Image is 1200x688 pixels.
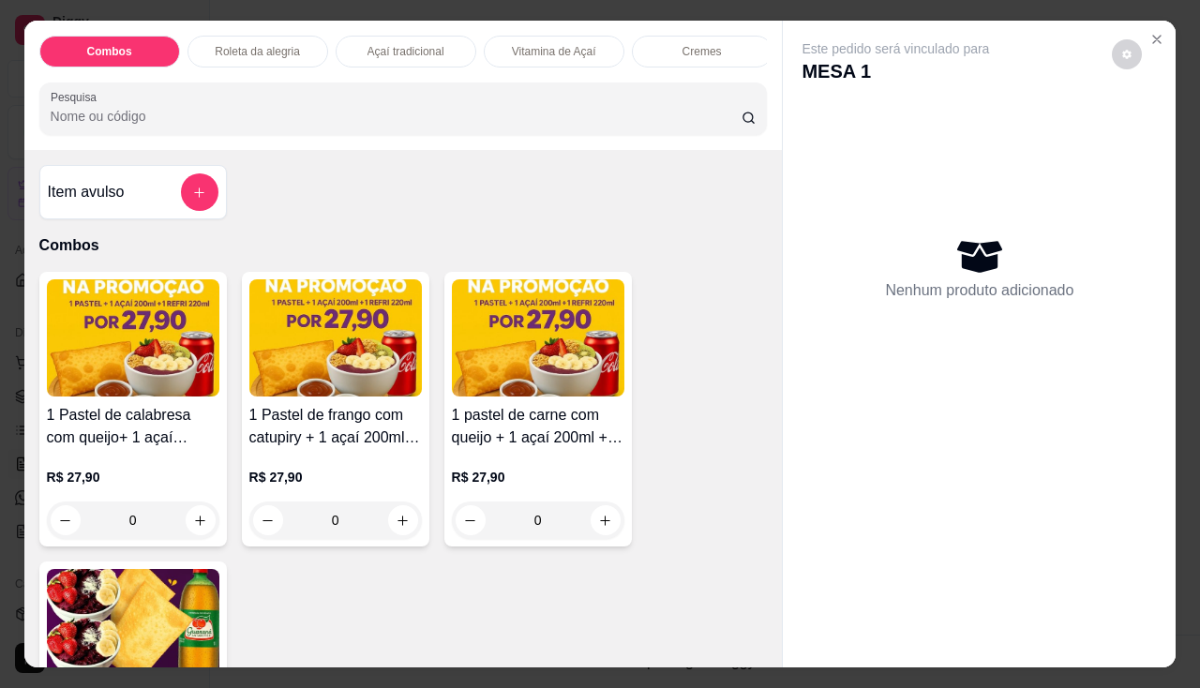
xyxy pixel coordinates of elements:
[48,181,125,203] h4: Item avulso
[47,468,219,486] p: R$ 27,90
[181,173,218,211] button: add-separate-item
[1112,39,1142,69] button: decrease-product-quantity
[367,44,444,59] p: Açaí tradicional
[512,44,596,59] p: Vitamina de Açaí
[249,468,422,486] p: R$ 27,90
[452,279,624,396] img: product-image
[47,404,219,449] h4: 1 Pastel de calabresa com queijo+ 1 açaí 200ml+ 1 refri lata 220ml
[885,279,1073,302] p: Nenhum produto adicionado
[249,279,422,396] img: product-image
[249,404,422,449] h4: 1 Pastel de frango com catupiry + 1 açaí 200ml + 1 refri lata 220ml
[47,279,219,396] img: product-image
[51,107,742,126] input: Pesquisa
[215,44,300,59] p: Roleta da alegria
[452,404,624,449] h4: 1 pastel de carne com queijo + 1 açaí 200ml + 1 refri lata 220ml
[802,39,989,58] p: Este pedido será vinculado para
[47,569,219,686] img: product-image
[87,44,132,59] p: Combos
[452,468,624,486] p: R$ 27,90
[682,44,722,59] p: Cremes
[51,89,103,105] label: Pesquisa
[1142,24,1172,54] button: Close
[39,234,768,257] p: Combos
[802,58,989,84] p: MESA 1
